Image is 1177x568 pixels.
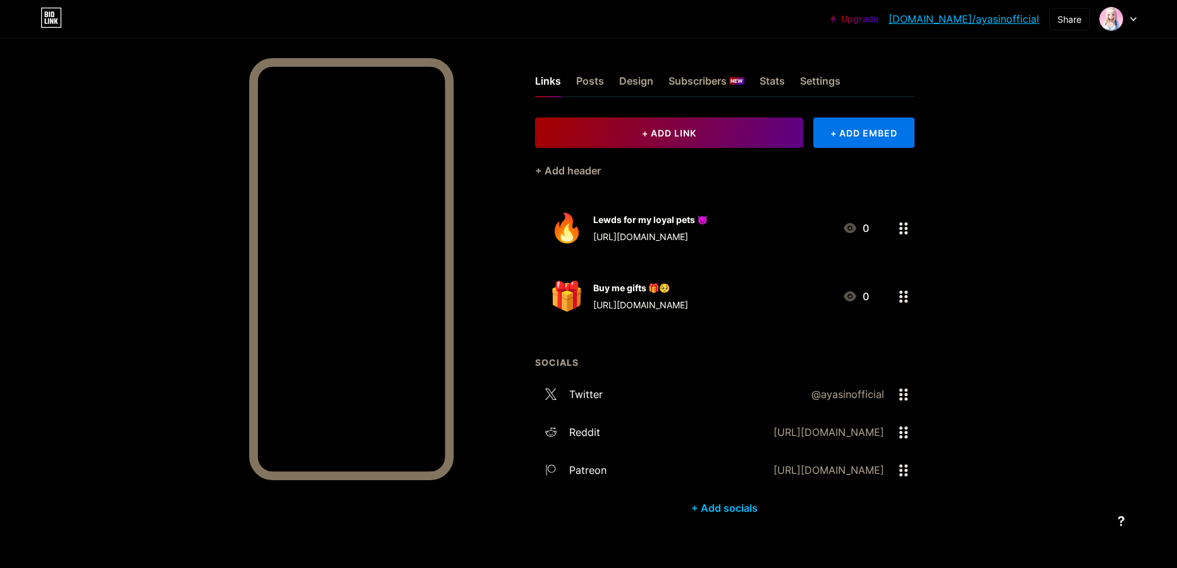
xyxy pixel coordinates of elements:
[535,493,915,523] div: + Add socials
[550,280,583,313] img: Buy me gifts 🎁🥺
[730,77,743,85] span: NEW
[1099,7,1123,31] img: ayasinofficial
[569,387,603,402] div: twitter
[535,118,804,148] button: + ADD LINK
[535,73,561,96] div: Links
[593,298,688,311] div: [URL][DOMAIN_NAME]
[669,73,744,96] div: Subscribers
[593,230,708,243] div: [URL][DOMAIN_NAME]
[535,163,601,178] div: + Add header
[619,73,653,96] div: Design
[1057,13,1081,26] div: Share
[753,425,899,440] div: [URL][DOMAIN_NAME]
[593,281,688,294] div: Buy me gifts 🎁🥺
[800,73,841,96] div: Settings
[842,221,869,236] div: 0
[550,212,583,245] img: Lewds for my loyal pets 😈
[753,462,899,478] div: [URL][DOMAIN_NAME]
[593,213,708,226] div: Lewds for my loyal pets 😈
[642,128,696,138] span: + ADD LINK
[791,387,899,402] div: @ayasinofficial
[889,11,1039,27] a: [DOMAIN_NAME]/ayasinofficial
[576,73,604,96] div: Posts
[760,73,785,96] div: Stats
[813,118,914,148] div: + ADD EMBED
[842,289,869,304] div: 0
[535,356,915,369] div: SOCIALS
[830,14,878,24] a: Upgrade
[569,462,607,478] div: patreon
[569,425,600,440] div: reddit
